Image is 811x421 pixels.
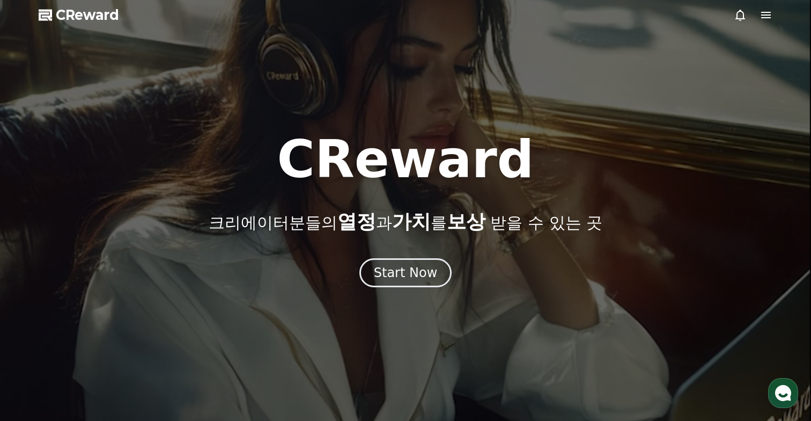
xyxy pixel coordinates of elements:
[359,269,452,279] a: Start Now
[337,210,376,233] span: 열정
[39,6,119,24] a: CReward
[56,6,119,24] span: CReward
[277,134,534,185] h1: CReward
[374,264,438,281] div: Start Now
[447,210,485,233] span: 보상
[392,210,431,233] span: 가치
[209,211,602,233] p: 크리에이터분들의 과 를 받을 수 있는 곳
[359,258,452,287] button: Start Now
